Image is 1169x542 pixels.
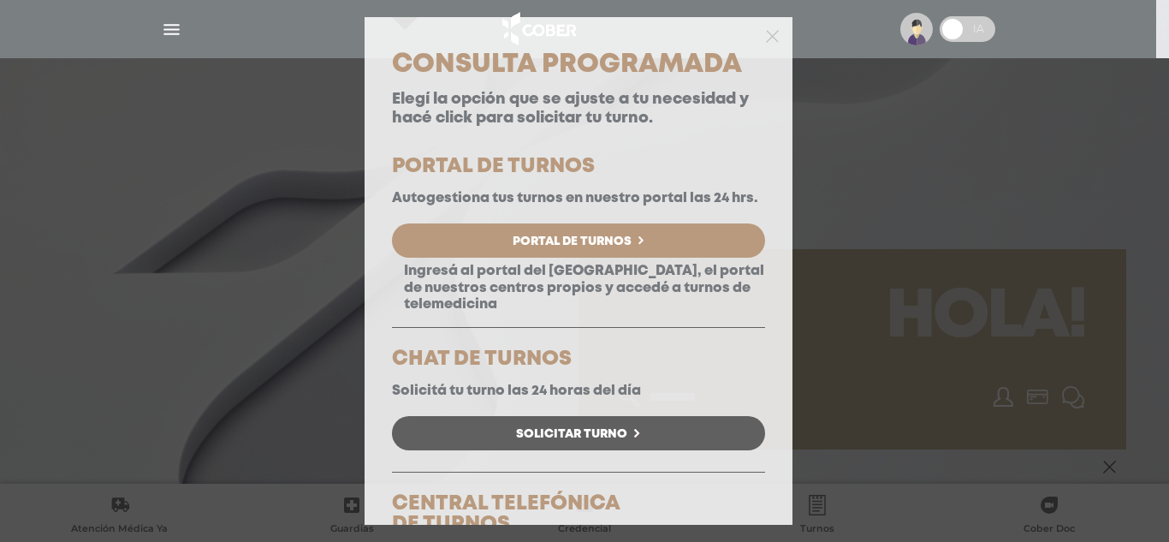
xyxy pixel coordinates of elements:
span: Portal de Turnos [513,235,632,247]
p: Elegí la opción que se ajuste a tu necesidad y hacé click para solicitar tu turno. [392,91,765,128]
h5: CHAT DE TURNOS [392,349,765,370]
p: Ingresá al portal del [GEOGRAPHIC_DATA], el portal de nuestros centros propios y accedé a turnos ... [392,263,765,313]
span: Solicitar Turno [516,428,627,440]
h5: CENTRAL TELEFÓNICA DE TURNOS [392,494,765,535]
span: Consulta Programada [392,53,742,76]
p: Autogestiona tus turnos en nuestro portal las 24 hrs. [392,190,765,206]
a: Portal de Turnos [392,223,765,258]
h5: PORTAL DE TURNOS [392,157,765,177]
p: Solicitá tu turno las 24 horas del día [392,383,765,399]
a: Solicitar Turno [392,416,765,450]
